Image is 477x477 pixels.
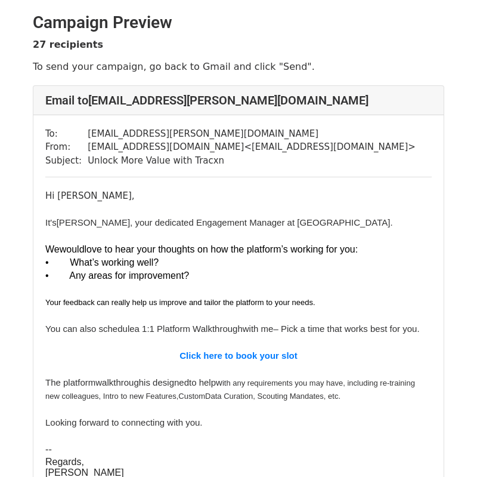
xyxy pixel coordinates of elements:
div: Hi [PERSON_NAME], [45,189,432,203]
span: would [60,244,85,254]
strong: 27 recipients [33,39,103,50]
span: is designed [144,377,189,387]
font: T walkthrough to help w [45,377,415,401]
td: Unlock More Value with Tracxn [88,154,416,168]
font: We love to hear your thoughts on how the platform’s working for you: [45,244,358,254]
td: From: [45,140,88,154]
span: ​ith any requirements you may have, including re-training new colleagues, Intro to new Features, ... [45,378,415,401]
p: To send your campaign, go back to Gmail and click "Send". [33,60,444,73]
td: To: [45,127,88,141]
td: [EMAIL_ADDRESS][DOMAIN_NAME] < [EMAIL_ADDRESS][DOMAIN_NAME] > [88,140,416,154]
h4: Email to [EMAIL_ADDRESS][PERSON_NAME][DOMAIN_NAME] [45,93,432,107]
font: I [PERSON_NAME], your dedicated Engagement Manager at [GEOGRAPHIC_DATA]. [45,217,393,227]
span: ​Your feedback can really help us improve and tailor the platform to your needs. [45,298,315,307]
font: • What’s working well? [45,257,159,267]
span: -- [45,444,52,455]
h2: Campaign Preview [33,13,444,33]
span: You can also s [45,324,103,334]
td: Subject: [45,154,88,168]
font: Click here to book your slot [179,350,298,361]
font: Looking forward to connecting with you. [45,417,203,427]
font: chedule a 1:1 Platform Walkthrough – Pick a time that works best for you. [45,324,420,334]
td: [EMAIL_ADDRESS][PERSON_NAME][DOMAIN_NAME] [88,127,416,141]
a: Click here to book your slot [179,350,298,361]
span: he platform [51,377,95,387]
span: t's [48,217,57,227]
font: • Any areas for improvement? [45,270,189,281]
span: Custom [178,392,205,401]
span: with me [243,324,274,334]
